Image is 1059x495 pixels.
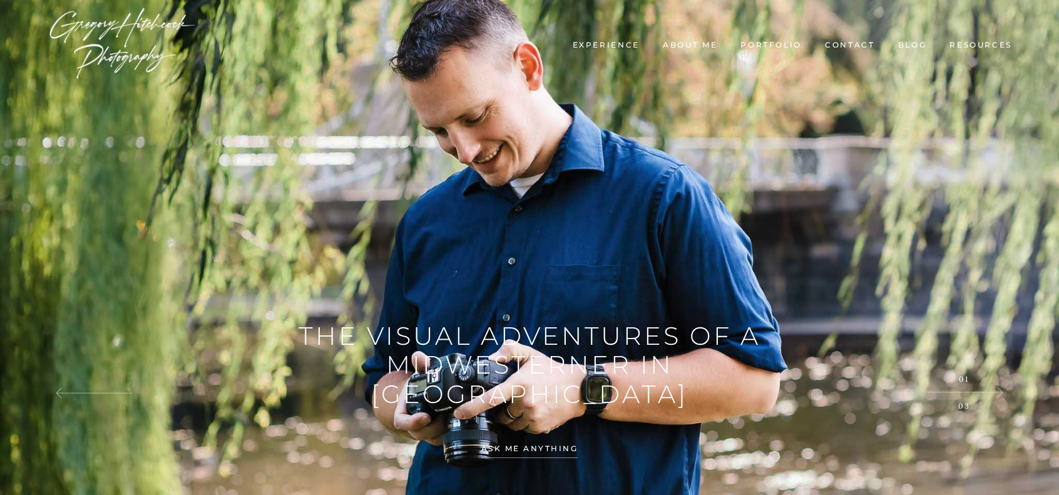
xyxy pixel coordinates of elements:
img: Wedding Photographer Boston - Gregory Hitchcock Photography [47,6,197,81]
a: Blog [889,40,935,51]
span: [GEOGRAPHIC_DATA] [371,380,688,409]
a: Resources [941,40,1021,51]
span: of [690,322,732,350]
span: visual [367,322,472,350]
span: the [299,322,358,350]
span: a [740,322,760,350]
a: About me [655,40,726,51]
span: 01 [959,374,969,384]
a: Portfolio [732,40,811,51]
span: 03 [958,401,971,411]
span: midwesterner [386,350,632,379]
span: in [640,350,673,379]
span: Ask me anything [481,444,578,458]
a: Contact [817,40,884,51]
span: adventures [481,322,681,350]
a: Ask me anything [481,434,578,464]
a: Experience [564,40,648,51]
